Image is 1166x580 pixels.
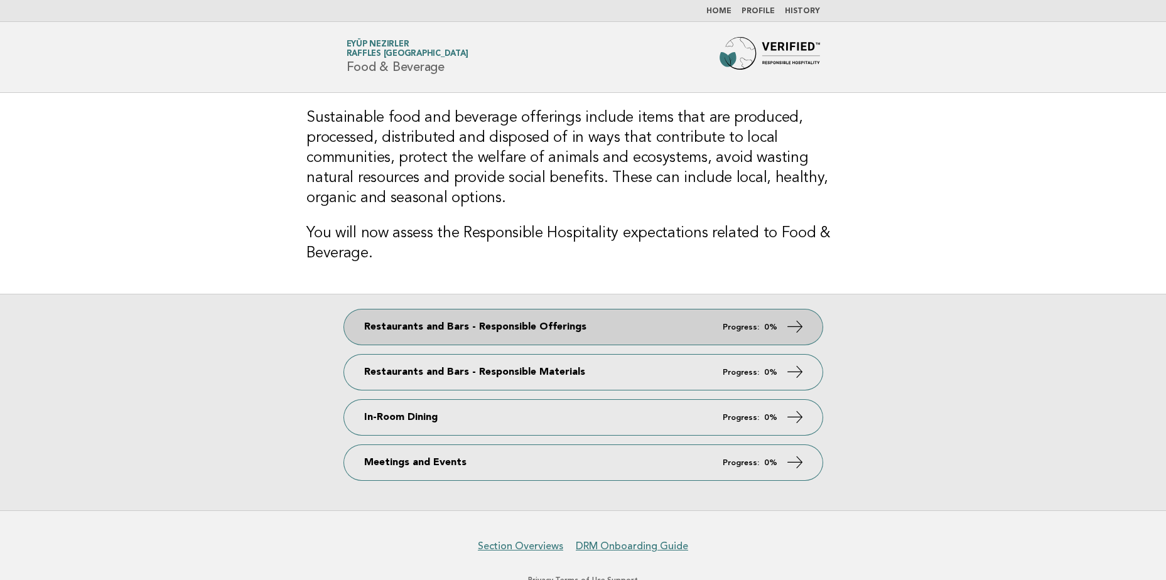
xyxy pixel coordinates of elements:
img: Forbes Travel Guide [720,37,820,77]
em: Progress: [723,368,759,377]
a: Profile [742,8,775,15]
h3: Sustainable food and beverage offerings include items that are produced, processed, distributed a... [306,108,860,208]
em: Progress: [723,323,759,331]
a: Restaurants and Bars - Responsible Offerings Progress: 0% [344,309,823,345]
strong: 0% [764,323,777,331]
em: Progress: [723,414,759,422]
span: Raffles [GEOGRAPHIC_DATA] [347,50,468,58]
strong: 0% [764,414,777,422]
h3: You will now assess the Responsible Hospitality expectations related to Food & Beverage. [306,223,860,264]
strong: 0% [764,368,777,377]
strong: 0% [764,459,777,467]
a: Section Overviews [478,540,563,552]
a: Home [706,8,731,15]
a: In-Room Dining Progress: 0% [344,400,823,435]
a: DRM Onboarding Guide [576,540,688,552]
a: Meetings and Events Progress: 0% [344,445,823,480]
h1: Food & Beverage [347,41,468,73]
em: Progress: [723,459,759,467]
a: Eyüp NezirlerRaffles [GEOGRAPHIC_DATA] [347,40,468,58]
a: History [785,8,820,15]
a: Restaurants and Bars - Responsible Materials Progress: 0% [344,355,823,390]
